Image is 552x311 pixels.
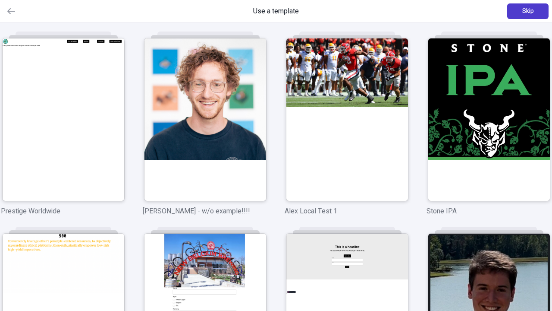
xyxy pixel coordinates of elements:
button: Skip [507,3,549,19]
p: Prestige Worldwide [1,206,125,216]
span: Skip [522,6,534,16]
p: Alex Local Test 1 [285,206,409,216]
span: Use a template [253,6,299,16]
p: Stone IPA [427,206,551,216]
p: [PERSON_NAME] - w/o example!!!! [143,206,267,216]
